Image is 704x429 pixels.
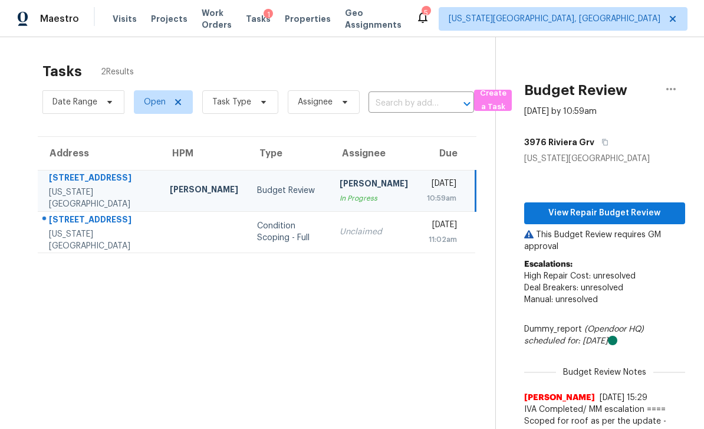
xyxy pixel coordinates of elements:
p: This Budget Review requires GM approval [524,229,685,253]
div: Budget Review [257,185,320,197]
span: Geo Assignments [345,7,402,31]
span: Assignee [298,96,333,108]
i: (Opendoor HQ) [584,325,644,333]
span: Work Orders [202,7,232,31]
div: 5 [422,7,430,19]
div: In Progress [340,192,408,204]
th: Type [248,137,330,170]
span: Create a Task [480,87,506,114]
input: Search by address [369,94,441,113]
button: View Repair Budget Review [524,202,685,224]
div: 1 [264,9,273,21]
button: Create a Task [474,90,512,111]
div: 11:02am [427,234,458,245]
div: [PERSON_NAME] [170,184,238,198]
span: Visits [113,13,137,25]
th: Address [38,137,160,170]
div: [DATE] [427,178,456,192]
span: Properties [285,13,331,25]
button: Open [459,96,475,112]
h5: 3976 Riviera Grv [524,136,594,148]
div: [DATE] by 10:59am [524,106,597,117]
div: [US_STATE][GEOGRAPHIC_DATA] [49,228,151,252]
span: 2 Results [101,66,134,78]
i: scheduled for: [DATE] [524,337,608,345]
div: Dummy_report [524,323,685,347]
span: [PERSON_NAME] [524,392,595,404]
div: [DATE] [427,219,458,234]
div: [PERSON_NAME] [340,178,408,192]
span: Maestro [40,13,79,25]
span: Deal Breakers: unresolved [524,284,623,292]
button: Copy Address [594,132,610,153]
h2: Tasks [42,66,82,77]
div: [US_STATE][GEOGRAPHIC_DATA] [49,186,151,210]
div: [US_STATE][GEOGRAPHIC_DATA] [524,153,685,165]
th: Assignee [330,137,417,170]
span: Manual: unresolved [524,296,598,304]
span: Open [144,96,166,108]
div: Unclaimed [340,226,408,238]
span: Tasks [246,15,271,23]
div: [STREET_ADDRESS] [49,172,151,186]
span: View Repair Budget Review [534,206,676,221]
span: [DATE] 15:29 [600,394,647,402]
span: [US_STATE][GEOGRAPHIC_DATA], [GEOGRAPHIC_DATA] [449,13,660,25]
span: Task Type [212,96,251,108]
div: [STREET_ADDRESS] [49,214,151,228]
span: Date Range [52,96,97,108]
span: Projects [151,13,187,25]
th: HPM [160,137,248,170]
b: Escalations: [524,260,573,268]
div: Condition Scoping - Full [257,220,320,244]
th: Due [417,137,476,170]
span: Budget Review Notes [556,366,653,378]
div: 10:59am [427,192,456,204]
h2: Budget Review [524,84,627,96]
span: High Repair Cost: unresolved [524,272,636,280]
